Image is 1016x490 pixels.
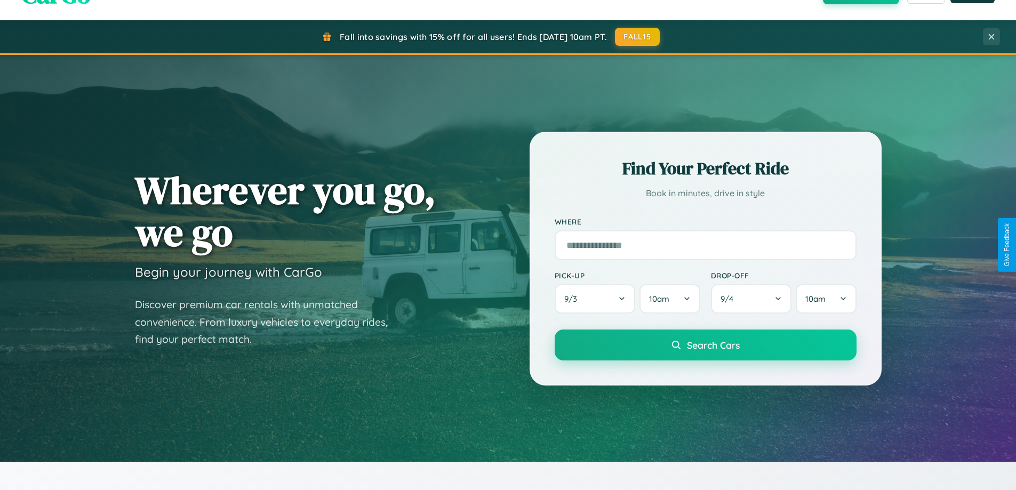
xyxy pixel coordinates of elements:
h1: Wherever you go, we go [135,169,436,253]
button: 10am [639,284,700,314]
h2: Find Your Perfect Ride [555,157,857,180]
label: Drop-off [711,271,857,280]
label: Pick-up [555,271,700,280]
h3: Begin your journey with CarGo [135,264,322,280]
button: 10am [796,284,856,314]
button: FALL15 [615,28,660,46]
span: Search Cars [687,339,740,351]
span: 10am [649,294,669,304]
button: Search Cars [555,330,857,360]
div: Give Feedback [1003,223,1011,267]
p: Discover premium car rentals with unmatched convenience. From luxury vehicles to everyday rides, ... [135,296,402,348]
span: Fall into savings with 15% off for all users! Ends [DATE] 10am PT. [340,31,607,42]
span: 9 / 4 [721,294,739,304]
label: Where [555,217,857,226]
p: Book in minutes, drive in style [555,186,857,201]
button: 9/4 [711,284,792,314]
span: 9 / 3 [564,294,582,304]
span: 10am [805,294,826,304]
button: 9/3 [555,284,636,314]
